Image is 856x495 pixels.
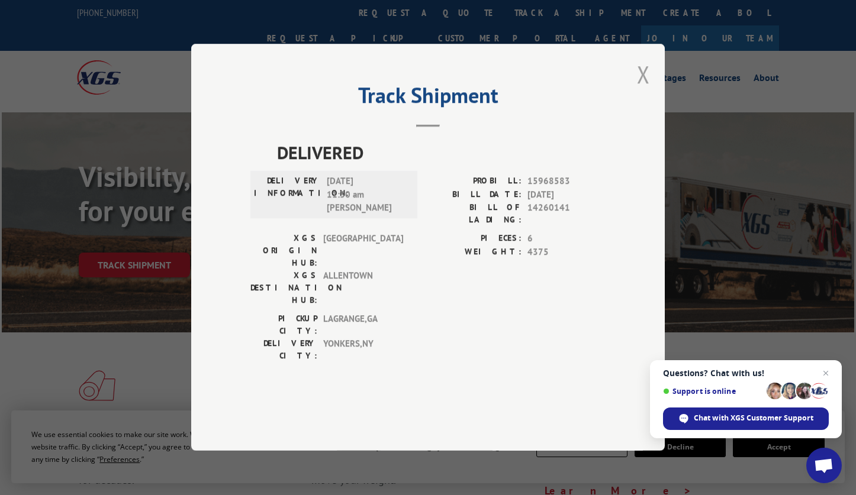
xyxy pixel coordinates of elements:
span: LAGRANGE , GA [323,313,403,338]
span: Chat with XGS Customer Support [694,413,813,423]
span: [DATE] 11:30 am [PERSON_NAME] [327,175,407,215]
span: Close chat [819,366,833,380]
span: ALLENTOWN [323,270,403,307]
span: [DATE] [527,188,606,202]
span: 4375 [527,245,606,259]
label: BILL DATE: [428,188,522,202]
span: 6 [527,232,606,246]
label: PIECES: [428,232,522,246]
div: Chat with XGS Customer Support [663,407,829,430]
span: YONKERS , NY [323,338,403,363]
label: DELIVERY CITY: [250,338,317,363]
div: Open chat [806,448,842,483]
label: PICKUP CITY: [250,313,317,338]
label: XGS DESTINATION HUB: [250,270,317,307]
label: BILL OF LADING: [428,202,522,227]
label: XGS ORIGIN HUB: [250,232,317,270]
button: Close modal [637,59,650,90]
span: 15968583 [527,175,606,189]
span: 14260141 [527,202,606,227]
h2: Track Shipment [250,87,606,109]
span: Support is online [663,387,762,396]
label: DELIVERY INFORMATION: [254,175,321,215]
label: WEIGHT: [428,245,522,259]
span: DELIVERED [277,140,606,166]
label: PROBILL: [428,175,522,189]
span: Questions? Chat with us! [663,368,829,378]
span: [GEOGRAPHIC_DATA] [323,232,403,270]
